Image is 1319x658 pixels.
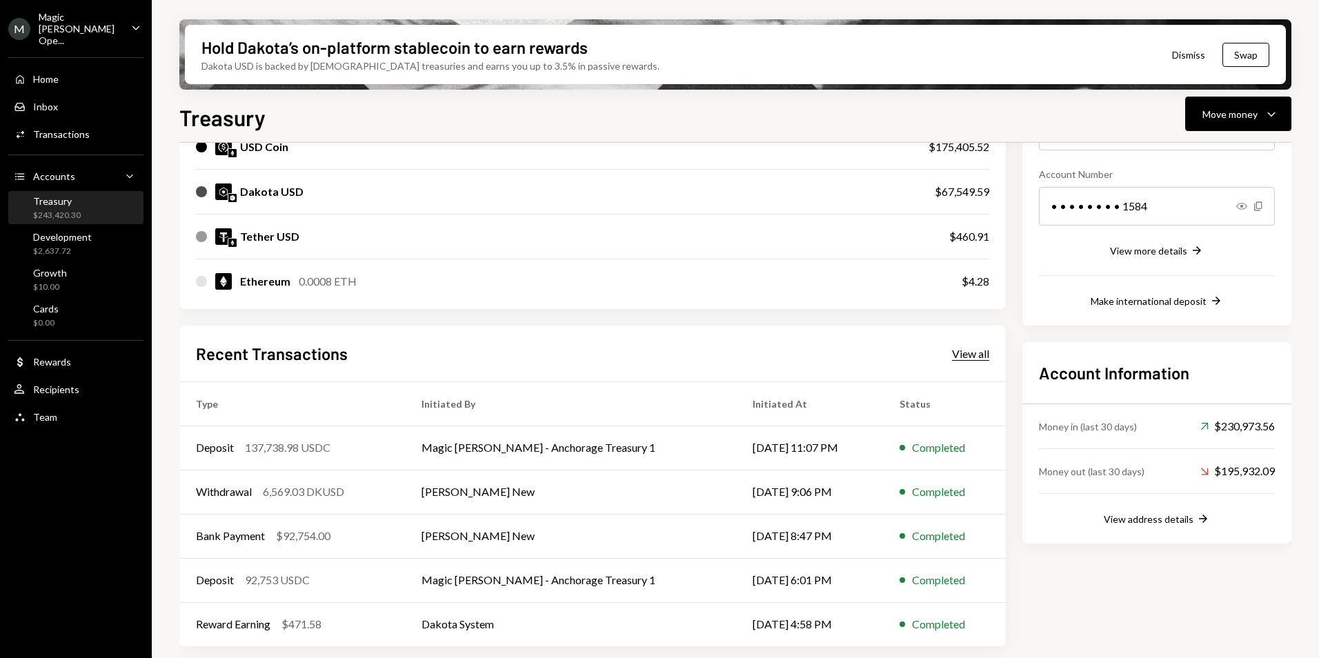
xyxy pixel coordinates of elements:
div: Bank Payment [196,528,265,544]
div: 0.0008 ETH [299,273,357,290]
div: Deposit [196,439,234,456]
div: $4.28 [962,273,989,290]
div: $230,973.56 [1200,418,1275,435]
td: Magic [PERSON_NAME] - Anchorage Treasury 1 [405,426,736,470]
div: View more details [1110,245,1187,257]
div: • • • • • • • • 1584 [1039,187,1275,226]
div: Dakota USD [240,183,304,200]
img: ETH [215,273,232,290]
a: Development$2,637.72 [8,227,143,260]
th: Initiated By [405,381,736,426]
div: 92,753 USDC [245,572,310,588]
div: Account Number [1039,167,1275,181]
td: [DATE] 9:06 PM [736,470,884,514]
div: Move money [1202,107,1258,121]
div: Cards [33,303,59,315]
a: Home [8,66,143,91]
div: Completed [912,439,965,456]
img: DKUSD [215,183,232,200]
div: Withdrawal [196,483,252,500]
div: USD Coin [240,139,288,155]
div: Transactions [33,128,90,140]
div: 6,569.03 DKUSD [263,483,344,500]
div: $471.58 [281,616,321,632]
img: ethereum-mainnet [228,239,237,247]
div: $243,420.30 [33,210,81,221]
div: $2,637.72 [33,246,92,257]
th: Type [179,381,405,426]
div: Reward Earning [196,616,270,632]
div: Completed [912,616,965,632]
a: Transactions [8,121,143,146]
div: Rewards [33,356,71,368]
div: Growth [33,267,67,279]
button: View address details [1104,512,1210,527]
a: Treasury$243,420.30 [8,191,143,224]
div: $10.00 [33,281,67,293]
td: [DATE] 6:01 PM [736,558,884,602]
div: Dakota USD is backed by [DEMOGRAPHIC_DATA] treasuries and earns you up to 3.5% in passive rewards. [201,59,659,73]
th: Initiated At [736,381,884,426]
div: $460.91 [949,228,989,245]
td: Dakota System [405,602,736,646]
button: Swap [1222,43,1269,67]
td: [DATE] 4:58 PM [736,602,884,646]
a: Inbox [8,94,143,119]
a: Rewards [8,349,143,374]
div: Inbox [33,101,58,112]
div: Completed [912,572,965,588]
div: Magic [PERSON_NAME] Ope... [39,11,120,46]
img: ethereum-mainnet [228,149,237,157]
div: $0.00 [33,317,59,329]
div: Hold Dakota’s on-platform stablecoin to earn rewards [201,36,588,59]
div: M [8,18,30,40]
a: Team [8,404,143,429]
a: Growth$10.00 [8,263,143,296]
div: Treasury [33,195,81,207]
td: [DATE] 11:07 PM [736,426,884,470]
div: Team [33,411,57,423]
h1: Treasury [179,103,266,131]
div: $92,754.00 [276,528,330,544]
button: Make international deposit [1091,294,1223,309]
div: Development [33,231,92,243]
a: Recipients [8,377,143,401]
a: View all [952,346,989,361]
div: Money in (last 30 days) [1039,419,1137,434]
div: Ethereum [240,273,290,290]
button: Dismiss [1155,39,1222,71]
a: Cards$0.00 [8,299,143,332]
img: USDC [215,139,232,155]
td: [DATE] 8:47 PM [736,514,884,558]
a: Accounts [8,163,143,188]
div: $195,932.09 [1200,463,1275,479]
div: Tether USD [240,228,299,245]
div: Completed [912,528,965,544]
h2: Account Information [1039,361,1275,384]
div: Home [33,73,59,85]
h2: Recent Transactions [196,342,348,365]
img: USDT [215,228,232,245]
th: Status [883,381,1006,426]
img: base-mainnet [228,194,237,202]
div: $175,405.52 [929,139,989,155]
td: [PERSON_NAME] New [405,514,736,558]
div: Accounts [33,170,75,182]
button: View more details [1110,243,1204,259]
button: Move money [1185,97,1291,131]
div: Make international deposit [1091,295,1207,307]
div: Money out (last 30 days) [1039,464,1144,479]
td: [PERSON_NAME] New [405,470,736,514]
td: Magic [PERSON_NAME] - Anchorage Treasury 1 [405,558,736,602]
div: View all [952,347,989,361]
div: View address details [1104,513,1193,525]
div: $67,549.59 [935,183,989,200]
div: Deposit [196,572,234,588]
div: Completed [912,483,965,500]
div: 137,738.98 USDC [245,439,330,456]
div: Recipients [33,383,79,395]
